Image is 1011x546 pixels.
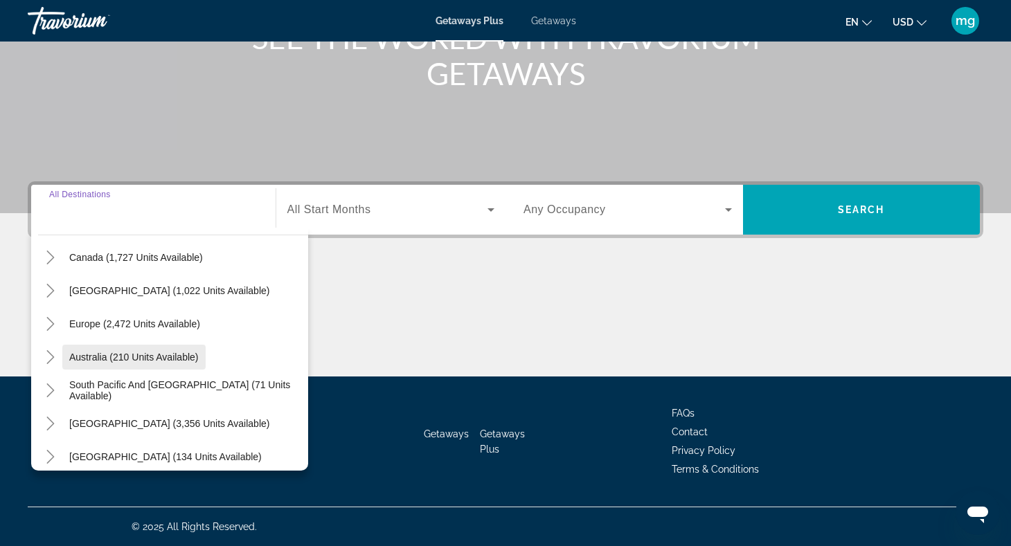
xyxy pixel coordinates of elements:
[69,451,262,462] span: [GEOGRAPHIC_DATA] (134 units available)
[38,379,62,403] button: Toggle South Pacific and Oceania (71 units available)
[38,246,62,270] button: Toggle Canada (1,727 units available)
[956,491,1000,535] iframe: Bouton de lancement de la fenêtre de messagerie
[672,445,735,456] a: Privacy Policy
[893,17,913,28] span: USD
[38,412,62,436] button: Toggle South America (3,356 units available)
[69,379,301,401] span: South Pacific and [GEOGRAPHIC_DATA] (71 units available)
[672,408,695,419] a: FAQs
[69,418,269,429] span: [GEOGRAPHIC_DATA] (3,356 units available)
[246,19,765,91] h1: SEE THE WORLD WITH TRAVORIUM GETAWAYS
[69,352,199,363] span: Australia (210 units available)
[956,14,975,28] span: mg
[838,204,885,215] span: Search
[69,285,269,296] span: [GEOGRAPHIC_DATA] (1,022 units available)
[62,278,276,303] button: [GEOGRAPHIC_DATA] (1,022 units available)
[62,245,210,270] button: Canada (1,727 units available)
[62,411,276,436] button: [GEOGRAPHIC_DATA] (3,356 units available)
[436,15,503,26] a: Getaways Plus
[69,318,200,329] span: Europe (2,472 units available)
[38,279,62,303] button: Toggle Caribbean & Atlantic Islands (1,022 units available)
[531,15,576,26] a: Getaways
[38,445,62,469] button: Toggle Central America (134 units available)
[49,190,111,199] span: All Destinations
[672,464,759,475] a: Terms & Conditions
[743,185,981,235] button: Search
[846,17,859,28] span: en
[31,185,980,235] div: Search widget
[480,428,525,455] a: Getaways Plus
[62,311,207,336] button: Europe (2,472 units available)
[62,378,308,403] button: South Pacific and [GEOGRAPHIC_DATA] (71 units available)
[69,252,203,263] span: Canada (1,727 units available)
[38,345,62,370] button: Toggle Australia (210 units available)
[62,444,269,469] button: [GEOGRAPHIC_DATA] (134 units available)
[524,203,606,215] span: Any Occupancy
[672,426,708,437] a: Contact
[38,312,62,336] button: Toggle Europe (2,472 units available)
[846,12,872,32] button: Change language
[947,6,983,35] button: User Menu
[893,12,927,32] button: Change currency
[62,345,206,370] button: Australia (210 units available)
[28,3,166,39] a: Travorium
[287,203,371,215] span: All Start Months
[132,521,257,532] span: © 2025 All Rights Reserved.
[424,428,469,439] a: Getaways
